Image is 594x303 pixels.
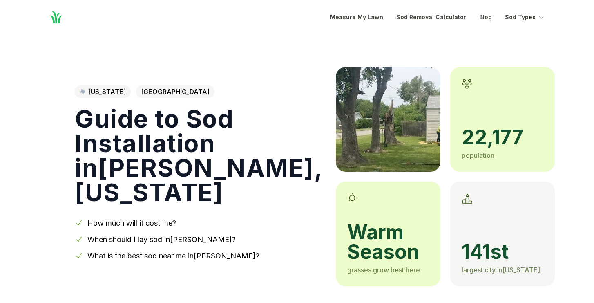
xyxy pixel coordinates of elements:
a: When should I lay sod in[PERSON_NAME]? [87,235,236,244]
a: How much will it cost me? [87,219,176,227]
span: warm season [347,222,429,262]
img: Texas state outline [80,89,85,94]
a: [US_STATE] [75,85,131,98]
span: largest city in [US_STATE] [462,266,540,274]
img: A picture of Dickinson [336,67,440,172]
span: population [462,151,494,159]
span: [GEOGRAPHIC_DATA] [136,85,214,98]
span: 22,177 [462,128,543,147]
span: 141st [462,242,543,262]
button: Sod Types [505,12,545,22]
a: Blog [479,12,492,22]
a: What is the best sod near me in[PERSON_NAME]? [87,251,259,260]
span: grasses grow best here [347,266,420,274]
h1: Guide to Sod Installation in [PERSON_NAME] , [US_STATE] [75,106,323,204]
a: Measure My Lawn [330,12,383,22]
a: Sod Removal Calculator [396,12,466,22]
